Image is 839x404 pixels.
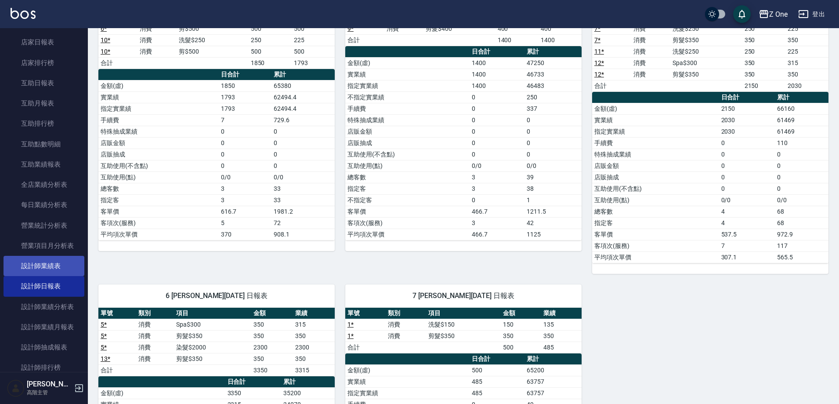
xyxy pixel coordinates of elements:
td: 消費 [136,342,174,353]
td: 62494.4 [271,91,335,103]
td: 洗髮$250 [670,23,742,34]
td: 350 [742,57,785,69]
td: 金額(虛) [592,103,719,114]
td: 0 [524,126,582,137]
th: 金額 [501,308,541,319]
span: 6 [PERSON_NAME][DATE] 日報表 [109,291,324,300]
td: 特殊抽成業績 [98,126,219,137]
td: 合計 [345,342,386,353]
td: 合計 [98,57,137,69]
td: 500 [292,23,335,34]
th: 累計 [524,353,582,365]
td: 350 [785,34,828,46]
td: 剪髮$350 [174,330,251,342]
td: 350 [785,69,828,80]
td: 2030 [785,80,828,91]
td: 0 [470,91,524,103]
td: 33 [271,194,335,206]
td: 2300 [251,342,293,353]
td: 1793 [219,91,272,103]
a: 互助日報表 [4,73,84,93]
td: 消費 [384,23,423,34]
td: 616.7 [219,206,272,217]
a: 設計師排行榜 [4,357,84,378]
td: 400 [495,23,539,34]
td: 0 [271,160,335,171]
td: 0 [219,137,272,149]
th: 累計 [524,46,582,58]
td: 0 [719,160,775,171]
td: 2150 [719,103,775,114]
td: 指定客 [592,217,719,229]
th: 日合計 [219,69,272,80]
td: 店販金額 [98,137,219,149]
th: 單號 [345,308,386,319]
td: 350 [541,330,582,342]
td: 38 [524,183,582,194]
td: 908.1 [271,229,335,240]
td: 500 [501,342,541,353]
td: 117 [775,240,828,251]
td: 客單價 [592,229,719,240]
td: 1981.2 [271,206,335,217]
td: 0 [719,137,775,149]
td: 手續費 [592,137,719,149]
td: 總客數 [98,183,219,194]
td: 1400 [470,80,524,91]
th: 類別 [386,308,426,319]
td: 互助使用(點) [345,160,470,171]
td: 0/0 [524,160,582,171]
td: 客單價 [345,206,470,217]
button: 登出 [795,6,828,22]
td: 0 [719,149,775,160]
td: 350 [742,34,785,46]
td: 指定客 [98,194,219,206]
td: 0 [271,137,335,149]
td: 1400 [470,57,524,69]
a: 互助排行榜 [4,113,84,134]
td: 消費 [136,319,174,330]
td: 剪髮$400 [423,23,495,34]
td: 實業績 [345,69,470,80]
td: 指定實業績 [345,80,470,91]
td: 客單價 [98,206,219,217]
td: 指定實業績 [592,126,719,137]
table: a dense table [345,46,582,240]
td: 500 [470,364,524,376]
td: 手續費 [98,114,219,126]
td: 染髮$2000 [174,342,251,353]
td: 46733 [524,69,582,80]
td: 65380 [271,80,335,91]
td: 消費 [631,69,670,80]
td: 2030 [719,114,775,126]
td: 剪髮$350 [174,353,251,364]
td: 972.9 [775,229,828,240]
td: 0 [219,160,272,171]
td: 72 [271,217,335,229]
td: 剪$500 [177,46,249,57]
td: 剪髮$350 [670,34,742,46]
td: 68 [775,217,828,229]
td: 指定客 [345,183,470,194]
td: 350 [251,330,293,342]
td: 消費 [631,46,670,57]
img: Logo [11,8,36,19]
td: 3 [470,183,524,194]
td: 0 [524,149,582,160]
td: 565.5 [775,251,828,263]
td: 150 [501,319,541,330]
td: 消費 [137,46,177,57]
td: 合計 [98,364,136,376]
th: 累計 [271,69,335,80]
a: 全店業績分析表 [4,175,84,195]
td: 互助使用(點) [98,171,219,183]
td: 250 [249,34,292,46]
td: 250 [524,91,582,103]
td: 指定實業績 [98,103,219,114]
td: 1125 [524,229,582,240]
td: 1793 [219,103,272,114]
a: 每日業績分析表 [4,195,84,215]
td: 互助使用(不含點) [98,160,219,171]
td: 互助使用(不含點) [592,183,719,194]
td: 337 [524,103,582,114]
